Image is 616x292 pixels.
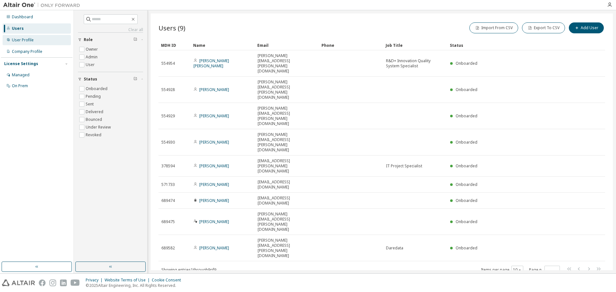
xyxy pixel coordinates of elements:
span: [EMAIL_ADDRESS][DOMAIN_NAME] [258,179,316,190]
img: instagram.svg [49,279,56,286]
span: [PERSON_NAME][EMAIL_ADDRESS][PERSON_NAME][DOMAIN_NAME] [258,79,316,100]
div: On Prem [12,83,28,88]
span: 689474 [161,198,175,203]
label: User [86,61,96,69]
button: Export To CSV [522,22,565,33]
span: Role [84,37,93,42]
a: [PERSON_NAME] [199,198,229,203]
label: Under Review [86,123,112,131]
span: 689582 [161,246,175,251]
button: 10 [513,267,522,272]
button: Status [78,72,143,86]
div: Users [12,26,24,31]
span: 571733 [161,182,175,187]
span: Daredata [386,246,403,251]
span: Onboarded [456,61,477,66]
span: Onboarded [456,245,477,251]
img: linkedin.svg [60,279,67,286]
label: Onboarded [86,85,109,93]
label: Bounced [86,116,103,123]
span: [PERSON_NAME][EMAIL_ADDRESS][PERSON_NAME][DOMAIN_NAME] [258,212,316,232]
span: Clear filter [133,77,137,82]
label: Sent [86,100,95,108]
img: altair_logo.svg [2,279,35,286]
button: Import From CSV [469,22,518,33]
label: Pending [86,93,102,100]
span: Onboarded [456,113,477,119]
div: Name [193,40,252,50]
a: [PERSON_NAME] [199,219,229,224]
div: Status [450,40,572,50]
div: License Settings [4,61,38,66]
span: Status [84,77,97,82]
span: 689475 [161,219,175,224]
span: [PERSON_NAME][EMAIL_ADDRESS][PERSON_NAME][DOMAIN_NAME] [258,53,316,74]
span: Items per page [481,266,523,274]
span: Clear filter [133,37,137,42]
img: Altair One [3,2,83,8]
a: [PERSON_NAME] [PERSON_NAME] [193,58,229,69]
a: [PERSON_NAME] [199,245,229,251]
span: 554929 [161,113,175,119]
div: Email [257,40,316,50]
span: Onboarded [456,163,477,169]
span: 378594 [161,163,175,169]
span: Page n. [529,266,560,274]
span: 554930 [161,140,175,145]
label: Owner [86,46,99,53]
div: Privacy [86,278,105,283]
p: © 2025 Altair Engineering, Inc. All Rights Reserved. [86,283,185,288]
div: Phone [321,40,381,50]
span: [PERSON_NAME][EMAIL_ADDRESS][PERSON_NAME][DOMAIN_NAME] [258,238,316,258]
span: IT Project Specialist [386,163,422,169]
span: 554928 [161,87,175,92]
a: [PERSON_NAME] [199,139,229,145]
img: facebook.svg [39,279,46,286]
span: [PERSON_NAME][EMAIL_ADDRESS][PERSON_NAME][DOMAIN_NAME] [258,106,316,126]
span: Users (9) [158,23,185,32]
div: Job Title [386,40,445,50]
div: User Profile [12,38,34,43]
a: [PERSON_NAME] [199,87,229,92]
span: Showing entries 1 through 9 of 9 [161,267,216,272]
button: Add User [569,22,604,33]
a: [PERSON_NAME] [199,163,229,169]
div: MDH ID [161,40,188,50]
a: Clear all [78,27,143,32]
span: Onboarded [456,198,477,203]
a: [PERSON_NAME] [199,182,229,187]
span: [EMAIL_ADDRESS][DOMAIN_NAME] [258,196,316,206]
img: youtube.svg [71,279,80,286]
span: R&D+ Innovation Quality System Specialist [386,58,444,69]
span: [PERSON_NAME][EMAIL_ADDRESS][PERSON_NAME][DOMAIN_NAME] [258,132,316,153]
a: [PERSON_NAME] [199,113,229,119]
span: Onboarded [456,219,477,224]
button: Role [78,33,143,47]
label: Delivered [86,108,105,116]
span: Onboarded [456,182,477,187]
div: Website Terms of Use [105,278,152,283]
div: Company Profile [12,49,42,54]
div: Managed [12,72,30,78]
span: [EMAIL_ADDRESS][PERSON_NAME][DOMAIN_NAME] [258,158,316,174]
label: Admin [86,53,99,61]
span: 554954 [161,61,175,66]
span: Onboarded [456,87,477,92]
div: Dashboard [12,14,33,20]
div: Cookie Consent [152,278,185,283]
span: Onboarded [456,139,477,145]
label: Revoked [86,131,103,139]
